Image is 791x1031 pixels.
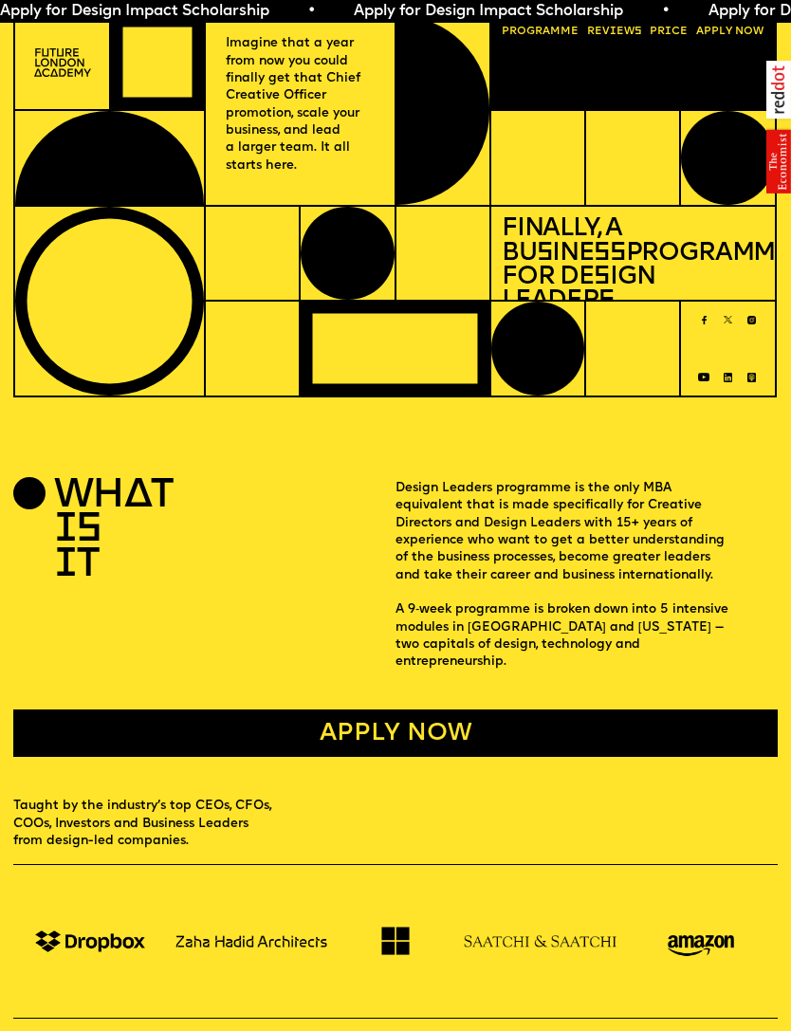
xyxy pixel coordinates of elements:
span: • [627,4,635,19]
p: Design Leaders programme is the only MBA equivalent that is made specifically for Creative Direct... [395,480,778,672]
span: a [543,26,550,37]
span: • [272,4,281,19]
span: s [537,241,553,267]
span: ss [594,241,625,267]
h2: WHAT IS IT [54,480,118,584]
p: Taught by the industry’s top CEOs, CFOs, COOs, Investors and Business Leaders from design-led com... [13,798,274,850]
span: s [594,265,610,290]
a: Reviews [581,21,648,43]
h1: Finally, a Bu ine Programme for De ign Leader [502,217,763,313]
a: Programme [497,21,585,43]
span: s [598,288,615,314]
a: Apply now [690,21,769,43]
p: Imagine that a year from now you could finally get that Chief Creative Officer promotion, scale y... [226,35,375,175]
span: A [696,26,704,37]
a: Price [645,21,694,43]
a: Apply now [13,709,777,757]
